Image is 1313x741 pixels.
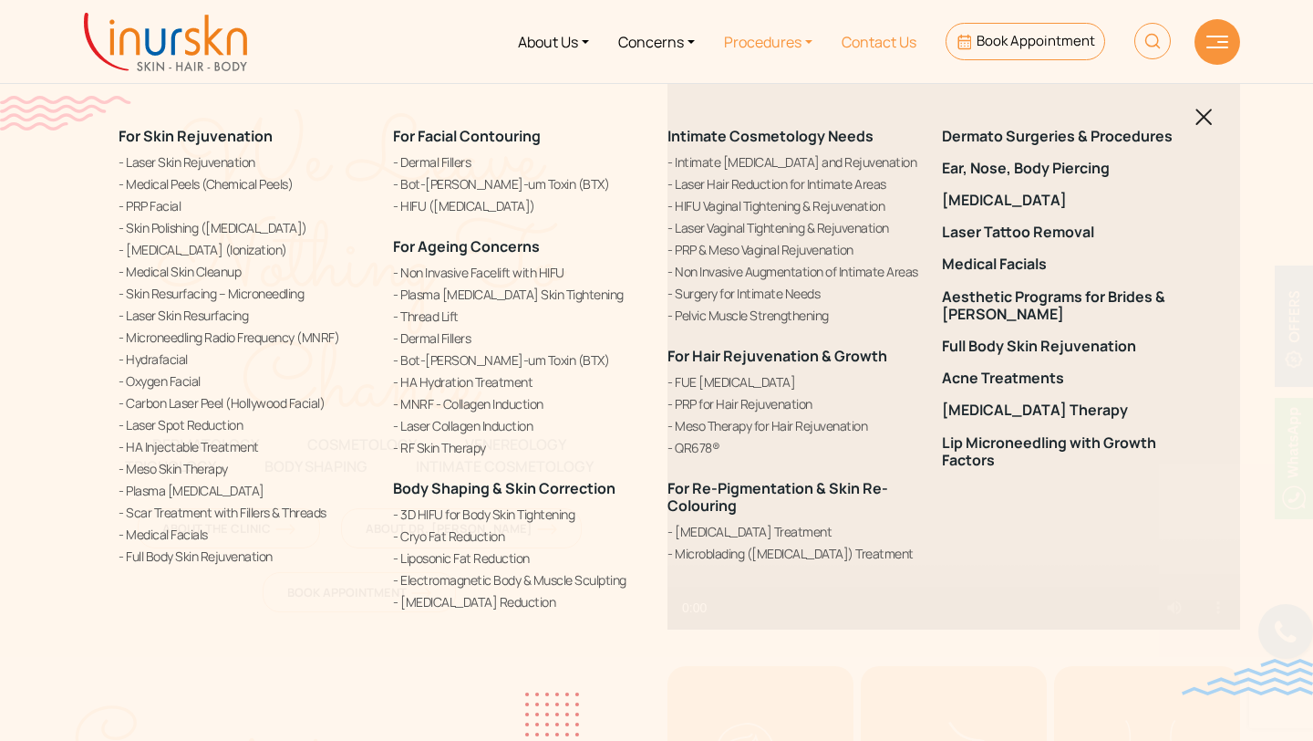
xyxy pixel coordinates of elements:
a: Intimate [MEDICAL_DATA] and Rejuvenation [667,152,920,172]
a: For Facial Contouring [393,126,541,146]
a: Laser Hair Reduction for Intimate Areas [667,174,920,193]
a: [MEDICAL_DATA] Reduction [393,593,646,612]
a: Procedures [709,7,827,76]
a: HA Injectable Treatment [119,437,371,456]
a: For Hair Rejuvenation & Growth [667,346,887,366]
a: About Us [503,7,604,76]
a: Intimate Cosmetology Needs [667,126,874,146]
a: Book Appointment [946,23,1105,60]
a: Scar Treatment with Fillers & Threads [119,503,371,522]
a: Laser Skin Resurfacing [119,306,371,325]
a: [MEDICAL_DATA] [942,192,1194,209]
a: Bot-[PERSON_NAME]-um Toxin (BTX) [393,350,646,370]
a: Meso Skin Therapy [119,459,371,478]
a: HA Hydration Treatment [393,372,646,391]
a: Skin Resurfacing – Microneedling [119,284,371,303]
a: PRP Facial [119,196,371,215]
a: HIFU Vaginal Tightening & Rejuvenation [667,196,920,215]
img: HeaderSearch [1134,23,1171,59]
a: Acne Treatments [942,370,1194,388]
a: Contact Us [827,7,931,76]
a: RF Skin Therapy [393,438,646,457]
a: Pelvic Muscle Strengthening [667,306,920,325]
a: Dermal Fillers [393,152,646,172]
a: Plasma [MEDICAL_DATA] Skin Tightening [393,285,646,304]
img: bluewave [1182,659,1313,695]
a: Ear, Nose, Body Piercing [942,160,1194,177]
a: Thread Lift [393,307,646,326]
a: HIFU ([MEDICAL_DATA]) [393,196,646,215]
img: blackclosed [1195,109,1213,126]
a: Carbon Laser Peel (Hollywood Facial) [119,393,371,412]
a: For Re-Pigmentation & Skin Re-Colouring [667,478,888,516]
a: Non Invasive Augmentation of Intimate Areas [667,262,920,281]
a: Non Invasive Facelift with HIFU [393,263,646,282]
a: PRP & Meso Vaginal Rejuvenation [667,240,920,259]
a: Plasma [MEDICAL_DATA] [119,481,371,500]
a: [MEDICAL_DATA] (Ionization) [119,240,371,259]
a: 3D HIFU for Body Skin Tightening [393,506,646,525]
a: Aesthetic Programs for Brides & [PERSON_NAME] [942,288,1194,323]
a: Medical Facials [942,256,1194,274]
a: Concerns [604,7,709,76]
img: hamLine.svg [1206,36,1228,48]
a: Medical Skin Cleanup [119,262,371,281]
a: Bot-[PERSON_NAME]-um Toxin (BTX) [393,174,646,193]
a: Skin Polishing ([MEDICAL_DATA]) [119,218,371,237]
a: For Ageing Concerns [393,236,540,256]
a: Microblading ([MEDICAL_DATA]) Treatment [667,545,920,564]
a: Laser Collagen Induction [393,416,646,435]
a: Medical Facials [119,525,371,544]
a: Laser Spot Reduction [119,415,371,434]
a: Microneedling Radio Frequency (MNRF) [119,328,371,347]
a: For Skin Rejuvenation [119,126,273,146]
a: Cryo Fat Reduction [393,527,646,547]
a: Oxygen Facial [119,371,371,391]
span: Book Appointment [977,31,1095,50]
a: Laser Vaginal Tightening & Rejuvenation [667,218,920,237]
a: Surgery for Intimate Needs [667,284,920,303]
a: FUE [MEDICAL_DATA] [667,372,920,391]
a: Meso Therapy for Hair Rejuvenation [667,416,920,435]
a: Medical Peels (Chemical Peels) [119,174,371,193]
a: PRP for Hair Rejuvenation [667,394,920,413]
a: [MEDICAL_DATA] Therapy [942,402,1194,420]
a: Full Body Skin Rejuvenation [942,338,1194,355]
a: Body Shaping & Skin Correction [393,478,615,498]
a: Liposonic Fat Reduction [393,549,646,569]
a: Full Body Skin Rejuvenation [119,547,371,566]
a: [MEDICAL_DATA] Treatment [667,523,920,542]
a: Laser Skin Rejuvenation [119,152,371,172]
a: Laser Tattoo Removal [942,224,1194,242]
a: MNRF - Collagen Induction [393,394,646,413]
a: QR678® [667,438,920,457]
img: inurskn-logo [84,13,247,71]
a: Dermal Fillers [393,329,646,348]
a: Lip Microneedling with Growth Factors [942,434,1194,469]
a: Dermato Surgeries & Procedures [942,128,1194,145]
a: Electromagnetic Body & Muscle Sculpting [393,571,646,590]
a: Hydrafacial [119,350,371,369]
